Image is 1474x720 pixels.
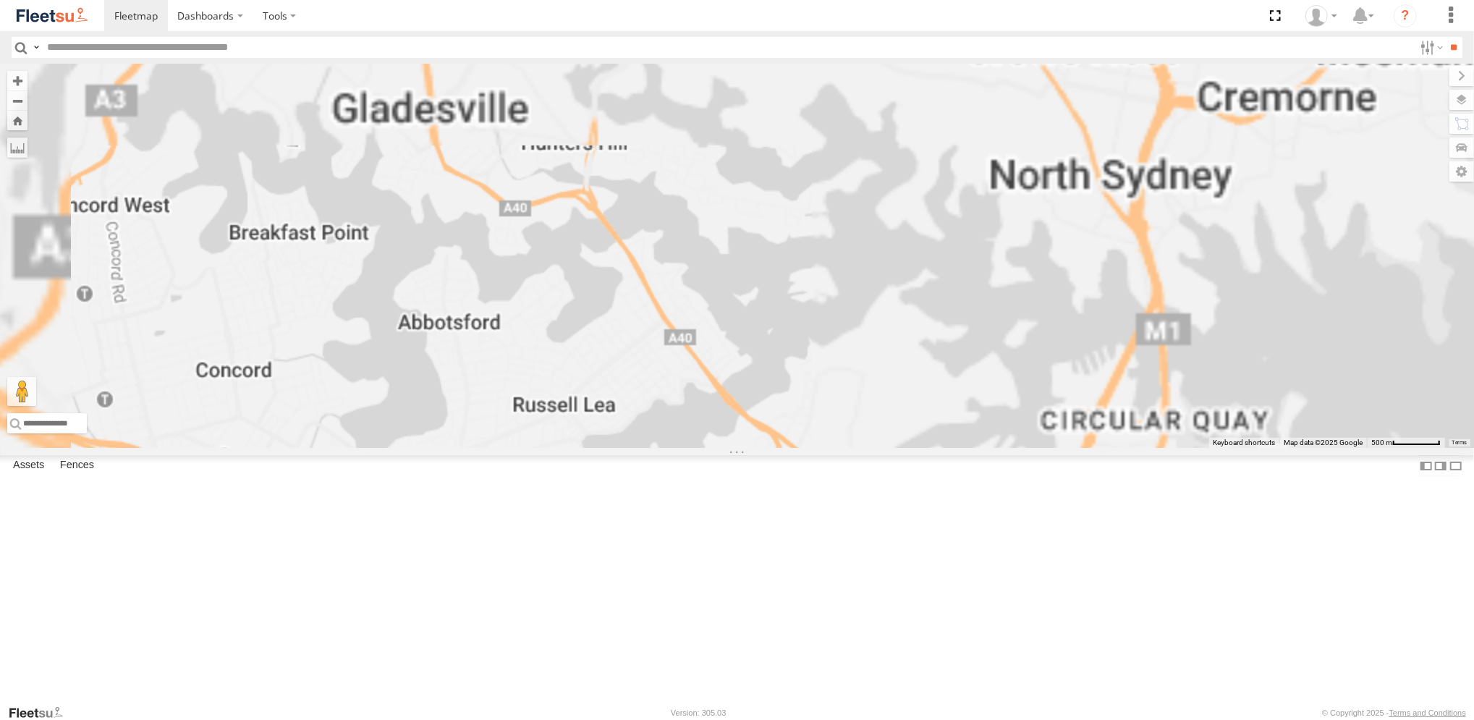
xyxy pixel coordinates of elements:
[1449,455,1463,476] label: Hide Summary Table
[7,111,27,130] button: Zoom Home
[7,137,27,158] label: Measure
[1394,4,1417,27] i: ?
[7,90,27,111] button: Zoom out
[1284,439,1363,446] span: Map data ©2025 Google
[1433,455,1448,476] label: Dock Summary Table to the Right
[1213,438,1275,448] button: Keyboard shortcuts
[1452,440,1467,446] a: Terms
[7,71,27,90] button: Zoom in
[1449,161,1474,182] label: Map Settings
[6,456,51,476] label: Assets
[14,6,90,25] img: fleetsu-logo-horizontal.svg
[1389,708,1466,717] a: Terms and Conditions
[7,377,36,406] button: Drag Pegman onto the map to open Street View
[8,706,75,720] a: Visit our Website
[671,708,726,717] div: Version: 305.03
[30,37,42,58] label: Search Query
[1371,439,1392,446] span: 500 m
[1415,37,1446,58] label: Search Filter Options
[53,456,101,476] label: Fences
[1419,455,1433,476] label: Dock Summary Table to the Left
[1322,708,1466,717] div: © Copyright 2025 -
[1300,5,1342,27] div: Adrian Singleton
[1367,438,1445,448] button: Map Scale: 500 m per 63 pixels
